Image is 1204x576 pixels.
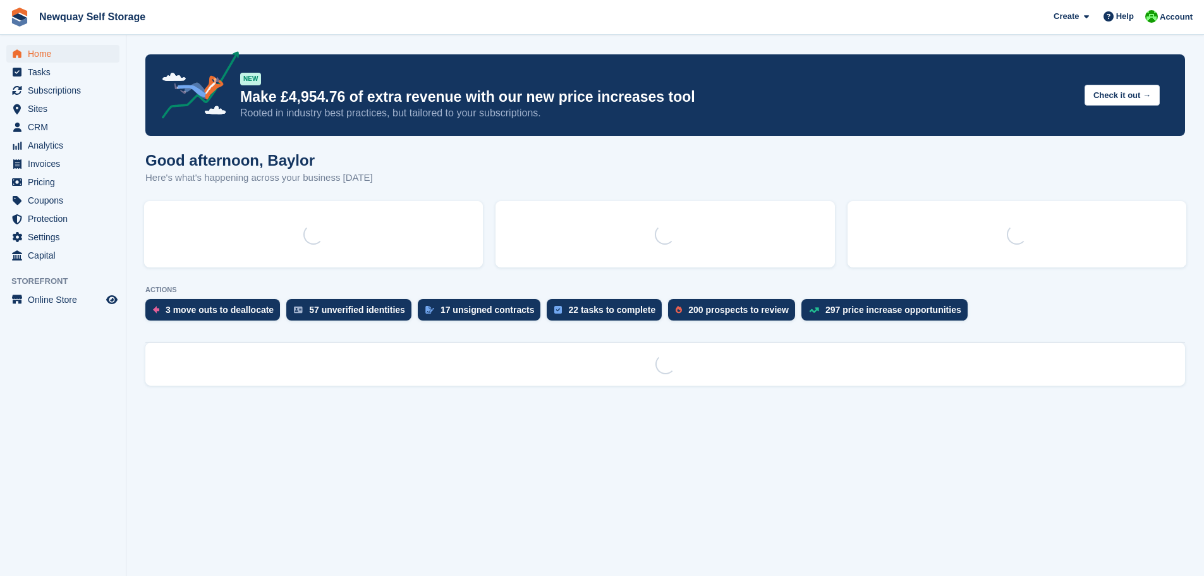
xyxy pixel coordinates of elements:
[6,45,119,63] a: menu
[28,137,104,154] span: Analytics
[166,305,274,315] div: 3 move outs to deallocate
[28,247,104,264] span: Capital
[28,210,104,228] span: Protection
[801,299,974,327] a: 297 price increase opportunities
[145,152,373,169] h1: Good afternoon, Baylor
[6,82,119,99] a: menu
[547,299,668,327] a: 22 tasks to complete
[28,118,104,136] span: CRM
[153,306,159,314] img: move_outs_to_deallocate_icon-f764333ba52eb49d3ac5e1228854f67142a1ed5810a6f6cc68b1a99e826820c5.svg
[6,100,119,118] a: menu
[1054,10,1079,23] span: Create
[441,305,535,315] div: 17 unsigned contracts
[676,306,682,314] img: prospect-51fa495bee0391a8d652442698ab0144808aea92771e9ea1ae160a38d050c398.svg
[1160,11,1193,23] span: Account
[104,292,119,307] a: Preview store
[28,228,104,246] span: Settings
[151,51,240,123] img: price-adjustments-announcement-icon-8257ccfd72463d97f412b2fc003d46551f7dbcb40ab6d574587a9cd5c0d94...
[28,291,104,309] span: Online Store
[28,100,104,118] span: Sites
[34,6,150,27] a: Newquay Self Storage
[825,305,961,315] div: 297 price increase opportunities
[554,306,562,314] img: task-75834270c22a3079a89374b754ae025e5fb1db73e45f91037f5363f120a921f8.svg
[28,82,104,99] span: Subscriptions
[240,73,261,85] div: NEW
[28,173,104,191] span: Pricing
[28,63,104,81] span: Tasks
[240,88,1074,106] p: Make £4,954.76 of extra revenue with our new price increases tool
[6,118,119,136] a: menu
[145,171,373,185] p: Here's what's happening across your business [DATE]
[6,192,119,209] a: menu
[425,306,434,314] img: contract_signature_icon-13c848040528278c33f63329250d36e43548de30e8caae1d1a13099fd9432cc5.svg
[28,45,104,63] span: Home
[6,63,119,81] a: menu
[6,228,119,246] a: menu
[6,155,119,173] a: menu
[6,173,119,191] a: menu
[418,299,547,327] a: 17 unsigned contracts
[6,210,119,228] a: menu
[145,286,1185,294] p: ACTIONS
[294,306,303,314] img: verify_identity-adf6edd0f0f0b5bbfe63781bf79b02c33cf7c696d77639b501bdc392416b5a36.svg
[240,106,1074,120] p: Rooted in industry best practices, but tailored to your subscriptions.
[1145,10,1158,23] img: Baylor
[688,305,789,315] div: 200 prospects to review
[6,247,119,264] a: menu
[568,305,655,315] div: 22 tasks to complete
[668,299,801,327] a: 200 prospects to review
[809,307,819,313] img: price_increase_opportunities-93ffe204e8149a01c8c9dc8f82e8f89637d9d84a8eef4429ea346261dce0b2c0.svg
[6,137,119,154] a: menu
[145,299,286,327] a: 3 move outs to deallocate
[286,299,418,327] a: 57 unverified identities
[11,275,126,288] span: Storefront
[6,291,119,309] a: menu
[28,192,104,209] span: Coupons
[1085,85,1160,106] button: Check it out →
[1116,10,1134,23] span: Help
[10,8,29,27] img: stora-icon-8386f47178a22dfd0bd8f6a31ec36ba5ce8667c1dd55bd0f319d3a0aa187defe.svg
[309,305,405,315] div: 57 unverified identities
[28,155,104,173] span: Invoices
